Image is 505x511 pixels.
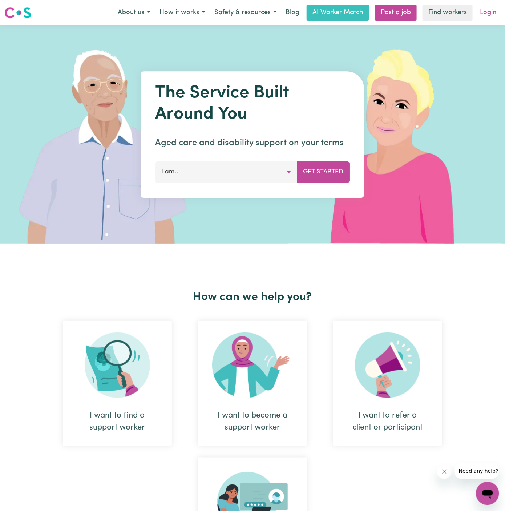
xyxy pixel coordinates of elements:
[198,321,307,446] div: I want to become a support worker
[155,83,350,125] h1: The Service Built Around You
[113,5,155,20] button: About us
[351,410,425,434] div: I want to refer a client or participant
[454,463,499,479] iframe: Message from company
[155,5,210,20] button: How it works
[155,161,298,183] button: I am...
[355,332,420,398] img: Refer
[85,332,150,398] img: Search
[423,5,473,21] a: Find workers
[375,5,417,21] a: Post a job
[4,4,31,21] a: Careseekers logo
[155,136,350,149] p: Aged care and disability support on your terms
[333,321,442,446] div: I want to refer a client or participant
[476,5,501,21] a: Login
[63,321,172,446] div: I want to find a support worker
[80,410,154,434] div: I want to find a support worker
[281,5,304,21] a: Blog
[307,5,369,21] a: AI Worker Match
[212,332,293,398] img: Become Worker
[437,464,452,479] iframe: Close message
[297,161,350,183] button: Get Started
[476,482,499,505] iframe: Button to launch messaging window
[50,290,455,304] h2: How can we help you?
[4,6,31,19] img: Careseekers logo
[215,410,290,434] div: I want to become a support worker
[210,5,281,20] button: Safety & resources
